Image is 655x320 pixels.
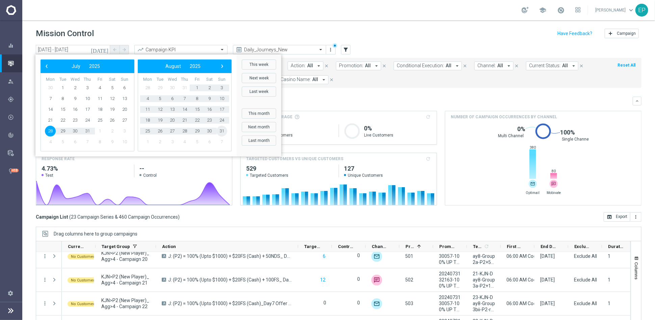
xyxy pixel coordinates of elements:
[526,61,578,70] button: Current Status: All arrow_drop_down
[281,77,311,82] span: Casino Name:
[216,104,227,115] span: 17
[68,244,84,249] span: Current Status
[179,137,190,147] span: 4
[242,122,276,132] button: Next month
[635,99,639,103] i: keyboard_arrow_down
[371,298,382,309] img: Optimail
[137,46,144,53] i: trending_up
[514,64,519,68] i: close
[507,244,523,249] span: First Send Time
[107,126,117,137] span: 2
[179,104,190,115] span: 14
[45,104,56,115] span: 14
[8,114,14,120] i: play_circle_outline
[45,137,56,147] span: 4
[167,137,178,147] span: 3
[36,45,110,54] input: Select date range
[179,126,190,137] span: 28
[42,165,129,173] h2: 4.73%
[288,61,323,70] button: Action: All arrow_drop_down
[405,244,414,249] span: Priority
[95,137,105,147] span: 8
[8,54,22,72] div: Mission Control
[142,137,153,147] span: 1
[324,64,329,68] i: close
[541,244,557,249] span: End Date
[192,93,203,104] span: 8
[8,168,14,174] i: lightbulb
[154,77,166,82] th: weekday
[7,97,22,102] button: gps_fixed Plan
[364,124,431,132] h1: 0%
[633,214,638,220] i: more_vert
[82,104,93,115] span: 17
[36,214,180,220] h3: Campaign List
[7,43,22,48] button: equalizer Dashboard
[545,191,563,195] span: Mobivate
[357,276,360,282] label: 0
[474,61,514,70] button: Channel: All arrow_drop_down
[341,45,350,54] button: filter_alt
[617,61,636,69] button: Reset All
[192,126,203,137] span: 29
[605,29,639,38] button: add Campaign
[118,77,131,82] th: weekday
[42,62,51,71] span: ‹
[550,169,557,173] span: 80
[119,137,130,147] span: 10
[562,63,568,69] span: All
[42,62,129,71] bs-datepicker-navigation-view: ​ ​ ​
[167,93,178,104] span: 6
[560,128,575,137] span: 100%
[524,191,542,195] span: Optimail
[36,268,62,292] div: Press SPACE to select this row.
[107,137,117,147] span: 9
[57,137,68,147] span: 5
[179,115,190,126] span: 21
[204,104,215,115] span: 16
[7,61,22,66] button: Mission Control
[8,132,14,138] i: track_changes
[191,77,203,82] th: weekday
[120,45,129,54] button: arrow_forward
[167,82,178,93] span: 30
[529,180,537,188] div: Optimail
[57,93,68,104] span: 8
[381,62,387,70] button: close
[82,115,93,126] span: 24
[365,63,371,69] span: All
[3,284,18,302] div: Settings
[107,93,117,104] span: 12
[477,63,496,69] span: Channel:
[529,145,536,150] span: 380
[89,64,100,69] span: 2025
[339,63,363,69] span: Promotion:
[233,45,326,54] ng-select: Daily_Journeys_New
[69,77,81,82] th: weekday
[8,96,22,102] div: Plan
[192,137,203,147] span: 5
[69,214,71,220] span: (
[8,150,22,156] div: Data Studio
[242,59,276,70] button: This week
[167,104,178,115] span: 13
[8,132,22,138] div: Analyze
[7,150,22,156] div: Data Studio
[439,244,455,249] span: Promotions
[36,292,62,316] div: Press SPACE to select this row.
[571,63,577,69] i: arrow_drop_down
[246,173,333,178] span: Targeted Customers
[321,77,327,83] i: arrow_drop_down
[394,61,462,70] button: Conditional Execution: All arrow_drop_down
[630,212,641,222] button: more_vert
[497,63,503,69] span: All
[473,247,495,265] span: 19-KJN-Day8-Group2a-P2+50NDB
[635,4,648,17] div: EP
[95,93,105,104] span: 11
[216,93,227,104] span: 10
[216,82,227,93] span: 3
[7,115,22,120] button: play_circle_outline Execute
[168,300,292,306] span: J: (P2) = 100% (Upto $1000) + $20FS (Cash)_Day7 Offer Reminder= Day8
[36,245,62,268] div: Press SPACE to select this row.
